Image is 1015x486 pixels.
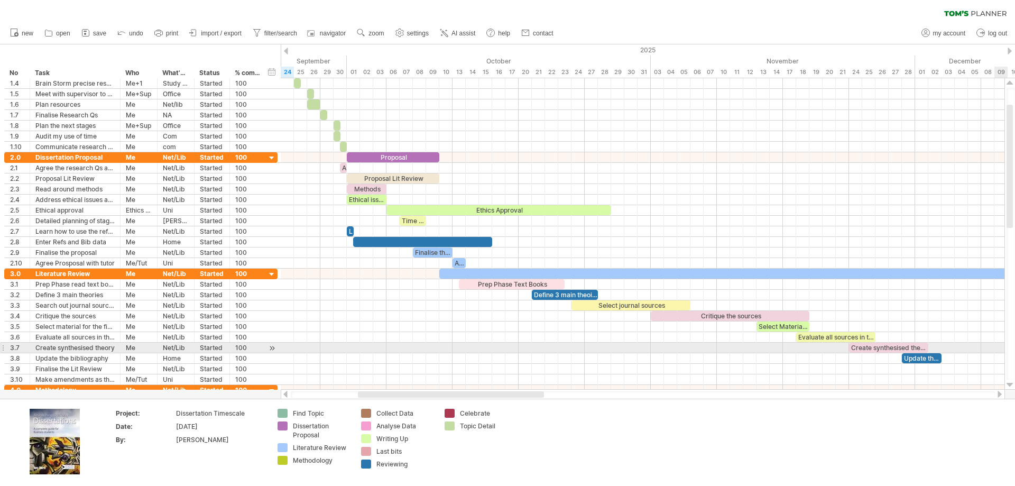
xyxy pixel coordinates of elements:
[35,258,115,268] div: Agree Prosposal with tutor
[200,226,224,236] div: Started
[796,332,875,342] div: Evaluate all sources in the review
[235,68,260,78] div: % complete
[235,237,261,247] div: 100
[163,311,189,321] div: Net/Lib
[407,30,429,37] span: settings
[235,195,261,205] div: 100
[400,216,426,226] div: Time planning using [PERSON_NAME]'s Planner
[30,409,80,474] img: ae64b563-e3e0-416d-90a8-e32b171956a1.jpg
[10,322,24,332] div: 3.5
[235,205,261,215] div: 100
[163,353,189,363] div: Home
[200,247,224,258] div: Started
[459,279,565,289] div: Prep Phase Text Books
[340,163,347,173] div: Agree RQs
[823,67,836,78] div: Thursday, 20 November 2025
[235,173,261,184] div: 100
[199,68,224,78] div: Status
[163,110,189,120] div: NA
[126,269,152,279] div: Me
[200,290,224,300] div: Started
[10,290,24,300] div: 3.2
[10,110,24,120] div: 1.7
[35,374,115,384] div: Make amendments as the research progresses
[400,67,413,78] div: Tuesday, 7 October 2025
[163,226,189,236] div: Net/Lib
[267,343,277,354] div: scroll to activity
[994,67,1008,78] div: Tuesday, 9 December 2025
[35,364,115,374] div: Finalise the Lit Review
[624,67,638,78] div: Thursday, 30 October 2025
[919,26,968,40] a: my account
[126,99,152,109] div: Me
[10,131,24,141] div: 1.9
[558,67,571,78] div: Thursday, 23 October 2025
[163,247,189,258] div: Net/Lib
[235,364,261,374] div: 100
[933,30,965,37] span: my account
[545,67,558,78] div: Wednesday, 22 October 2025
[796,67,809,78] div: Tuesday, 18 November 2025
[35,131,115,141] div: Audit my use of time
[347,226,354,236] div: Learn to ref in Word
[235,332,261,342] div: 100
[532,67,545,78] div: Tuesday, 21 October 2025
[386,67,400,78] div: Monday, 6 October 2025
[200,99,224,109] div: Started
[35,216,115,226] div: Detailed planning of stages
[651,311,809,321] div: Critique the sources
[93,30,106,37] span: save
[968,67,981,78] div: Friday, 5 December 2025
[35,163,115,173] div: Agree the research Qs and scope
[585,67,598,78] div: Monday, 27 October 2025
[126,163,152,173] div: Me
[320,67,334,78] div: Monday, 29 September 2025
[307,67,320,78] div: Friday, 26 September 2025
[187,26,245,40] a: import / export
[756,322,809,332] div: Select Material for final version
[200,385,224,395] div: Started
[10,258,24,268] div: 2.10
[235,110,261,120] div: 100
[10,99,24,109] div: 1.6
[163,121,189,131] div: Office
[426,67,439,78] div: Thursday, 9 October 2025
[163,216,189,226] div: [PERSON_NAME]'s Pl
[200,89,224,99] div: Started
[200,332,224,342] div: Started
[915,67,928,78] div: Monday, 1 December 2025
[10,353,24,363] div: 3.8
[10,184,24,194] div: 2.3
[126,226,152,236] div: Me
[10,152,24,162] div: 2.0
[126,279,152,289] div: Me
[163,195,189,205] div: Net/Lib
[981,67,994,78] div: Monday, 8 December 2025
[235,374,261,384] div: 100
[200,195,224,205] div: Started
[126,322,152,332] div: Me
[35,353,115,363] div: Update the bibliography
[200,205,224,215] div: Started
[35,279,115,289] div: Prep Phase read text books
[10,205,24,215] div: 2.5
[235,343,261,353] div: 100
[35,152,115,162] div: Dissertation Proposal
[200,78,224,88] div: Started
[35,121,115,131] div: Plan the next stages
[126,237,152,247] div: Me
[126,353,152,363] div: Me
[386,205,611,215] div: Ethics Approval
[320,30,346,37] span: navigator
[200,279,224,289] div: Started
[354,26,387,40] a: zoom
[10,216,24,226] div: 2.6
[10,279,24,289] div: 3.1
[571,67,585,78] div: Friday, 24 October 2025
[293,421,350,439] div: Dissertation Proposal
[126,173,152,184] div: Me
[126,343,152,353] div: Me
[264,30,297,37] span: filter/search
[235,216,261,226] div: 100
[35,142,115,152] div: Communicate research Qs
